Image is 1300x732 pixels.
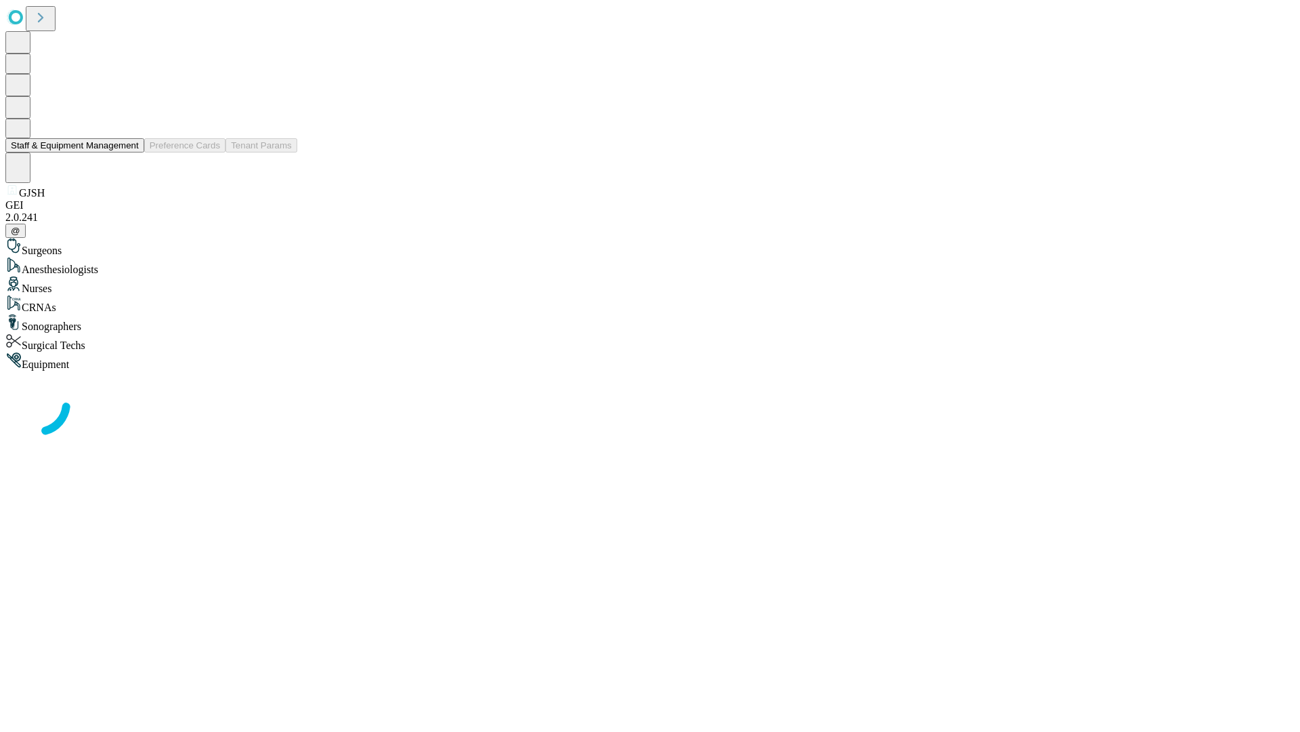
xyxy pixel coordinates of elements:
[5,333,1295,352] div: Surgical Techs
[144,138,225,152] button: Preference Cards
[5,352,1295,371] div: Equipment
[5,224,26,238] button: @
[5,295,1295,314] div: CRNAs
[11,226,20,236] span: @
[5,199,1295,211] div: GEI
[5,238,1295,257] div: Surgeons
[19,187,45,199] span: GJSH
[225,138,297,152] button: Tenant Params
[5,314,1295,333] div: Sonographers
[5,257,1295,276] div: Anesthesiologists
[5,138,144,152] button: Staff & Equipment Management
[5,211,1295,224] div: 2.0.241
[5,276,1295,295] div: Nurses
